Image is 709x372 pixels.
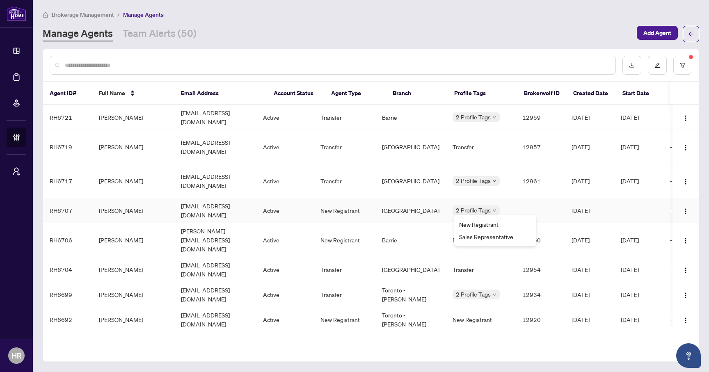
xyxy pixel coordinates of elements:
td: New Registrant [314,198,375,223]
span: arrow-left [688,31,694,37]
td: New Registrant [314,223,375,257]
button: Logo [679,233,692,246]
td: [DATE] [614,282,663,307]
img: Logo [682,267,689,274]
span: HR [11,350,22,361]
td: [EMAIL_ADDRESS][DOMAIN_NAME] [174,130,256,164]
td: RH6707 [43,198,92,223]
span: down [492,292,496,297]
td: 12934 [516,282,565,307]
td: Barrie [375,223,446,257]
td: Toronto - [PERSON_NAME] [375,307,446,332]
th: Agent ID# [43,82,92,105]
td: Transfer [446,130,516,164]
td: Transfer [314,257,375,282]
td: Transfer [314,105,375,130]
td: New Registrant [314,307,375,332]
td: Transfer [314,130,375,164]
td: [DATE] [565,307,614,332]
a: Team Alerts (50) [123,27,197,41]
td: [DATE] [565,223,614,257]
span: 2 Profile Tags [456,290,491,299]
span: down [492,208,496,212]
th: Full Name [92,82,174,105]
button: Logo [679,263,692,276]
th: Branch [386,82,448,105]
td: 12954 [516,257,565,282]
td: [EMAIL_ADDRESS][DOMAIN_NAME] [174,198,256,223]
button: Logo [679,174,692,187]
td: RH6721 [43,105,92,130]
span: down [492,115,496,119]
img: logo [7,6,26,21]
td: 12957 [516,130,565,164]
td: [GEOGRAPHIC_DATA] [375,257,446,282]
span: edit [654,62,660,68]
td: [EMAIL_ADDRESS][DOMAIN_NAME] [174,105,256,130]
td: [EMAIL_ADDRESS][DOMAIN_NAME] [174,307,256,332]
a: Manage Agents [43,27,113,41]
td: [EMAIL_ADDRESS][DOMAIN_NAME] [174,282,256,307]
td: [GEOGRAPHIC_DATA] [375,198,446,223]
td: [PERSON_NAME] [92,130,174,164]
img: Logo [682,178,689,185]
td: [PERSON_NAME] [92,198,174,223]
th: Profile Tags [448,82,517,105]
span: user-switch [12,167,21,176]
td: [DATE] [614,223,663,257]
td: RH6704 [43,257,92,282]
img: Logo [682,292,689,299]
th: Agent Type [325,82,386,105]
span: 2 Profile Tags [456,205,491,215]
span: download [629,62,635,68]
td: [GEOGRAPHIC_DATA] [375,130,446,164]
td: [PERSON_NAME] [92,307,174,332]
td: [DATE] [614,307,663,332]
td: RH6699 [43,282,92,307]
td: Transfer [314,282,375,307]
th: Created Date [567,82,616,105]
td: [EMAIL_ADDRESS][DOMAIN_NAME] [174,257,256,282]
td: RH6692 [43,307,92,332]
td: [PERSON_NAME] [92,105,174,130]
th: Email Address [174,82,267,105]
span: Full Name [99,89,125,98]
td: Transfer [446,257,516,282]
div: Sales Representative [459,232,531,241]
img: Logo [682,237,689,244]
td: Barrie [375,105,446,130]
td: RH6706 [43,223,92,257]
td: 12920 [516,307,565,332]
td: [EMAIL_ADDRESS][DOMAIN_NAME] [174,164,256,198]
button: Logo [679,111,692,124]
td: Active [256,164,314,198]
td: New Registrant [446,307,516,332]
div: New Registrant [459,220,531,229]
button: Logo [679,288,692,301]
td: [DATE] [565,164,614,198]
td: RH6717 [43,164,92,198]
td: [PERSON_NAME] [92,164,174,198]
span: 2 Profile Tags [456,176,491,185]
td: RH6719 [43,130,92,164]
button: Logo [679,204,692,217]
span: Brokerage Management [52,11,114,18]
img: Logo [682,144,689,151]
td: Active [256,130,314,164]
td: [DATE] [565,105,614,130]
img: Logo [682,115,689,121]
td: Active [256,223,314,257]
img: Logo [682,208,689,215]
td: Active [256,307,314,332]
button: Logo [679,313,692,326]
td: Active [256,198,314,223]
td: [DATE] [565,130,614,164]
button: download [622,56,641,75]
td: [DATE] [565,282,614,307]
button: filter [673,56,692,75]
span: Manage Agents [123,11,164,18]
td: Active [256,257,314,282]
td: 12961 [516,164,565,198]
td: - [516,198,565,223]
th: Account Status [267,82,325,105]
